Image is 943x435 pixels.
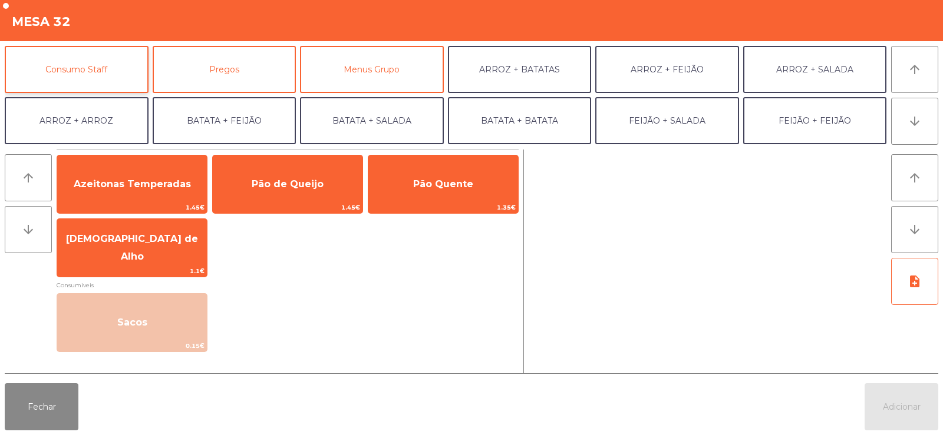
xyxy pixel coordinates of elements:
[57,202,207,213] span: 1.45€
[743,46,887,93] button: ARROZ + SALADA
[300,46,444,93] button: Menus Grupo
[57,280,519,291] span: Consumiveis
[448,46,592,93] button: ARROZ + BATATAS
[213,202,362,213] span: 1.45€
[57,265,207,277] span: 1.1€
[908,171,922,185] i: arrow_upward
[300,97,444,144] button: BATATA + SALADA
[21,223,35,237] i: arrow_downward
[891,98,938,145] button: arrow_downward
[908,274,922,288] i: note_add
[153,46,296,93] button: Pregos
[891,258,938,305] button: note_add
[595,46,739,93] button: ARROZ + FEIJÃO
[74,178,191,190] span: Azeitonas Temperadas
[891,206,938,253] button: arrow_downward
[908,62,922,77] i: arrow_upward
[117,317,147,328] span: Sacos
[5,154,52,201] button: arrow_upward
[891,46,938,93] button: arrow_upward
[743,97,887,144] button: FEIJÃO + FEIJÃO
[908,223,922,237] i: arrow_downward
[66,233,198,262] span: [DEMOGRAPHIC_DATA] de Alho
[57,340,207,351] span: 0.15€
[12,13,71,31] h4: Mesa 32
[21,171,35,185] i: arrow_upward
[595,97,739,144] button: FEIJÃO + SALADA
[891,154,938,201] button: arrow_upward
[368,202,518,213] span: 1.35€
[5,206,52,253] button: arrow_downward
[448,97,592,144] button: BATATA + BATATA
[5,383,78,430] button: Fechar
[908,114,922,128] i: arrow_downward
[413,178,473,190] span: Pão Quente
[5,46,149,93] button: Consumo Staff
[252,178,324,190] span: Pão de Queijo
[5,97,149,144] button: ARROZ + ARROZ
[153,97,296,144] button: BATATA + FEIJÃO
